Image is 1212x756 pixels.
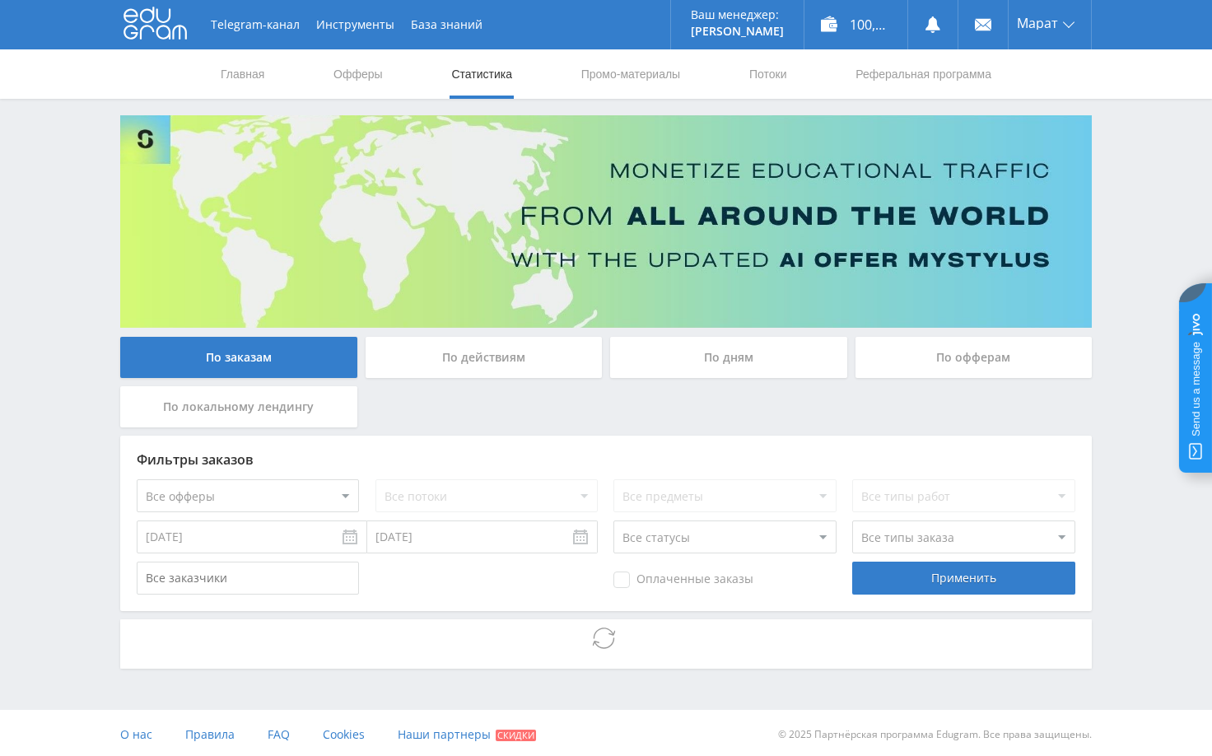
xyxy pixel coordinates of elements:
div: По офферам [855,337,1093,378]
span: Правила [185,726,235,742]
div: По локальному лендингу [120,386,357,427]
span: FAQ [268,726,290,742]
div: По дням [610,337,847,378]
span: Наши партнеры [398,726,491,742]
a: Статистика [450,49,514,99]
a: Офферы [332,49,385,99]
span: Оплаченные заказы [613,572,753,588]
div: По заказам [120,337,357,378]
span: Скидки [496,730,536,741]
p: [PERSON_NAME] [691,25,784,38]
div: Применить [852,562,1074,595]
a: Потоки [748,49,789,99]
div: По действиям [366,337,603,378]
span: О нас [120,726,152,742]
a: Промо-материалы [580,49,682,99]
a: Главная [219,49,266,99]
img: Banner [120,115,1092,328]
a: Реферальная программа [854,49,993,99]
div: Фильтры заказов [137,452,1075,467]
p: Ваш менеджер: [691,8,784,21]
input: Все заказчики [137,562,359,595]
span: Cookies [323,726,365,742]
span: Марат [1017,16,1058,30]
